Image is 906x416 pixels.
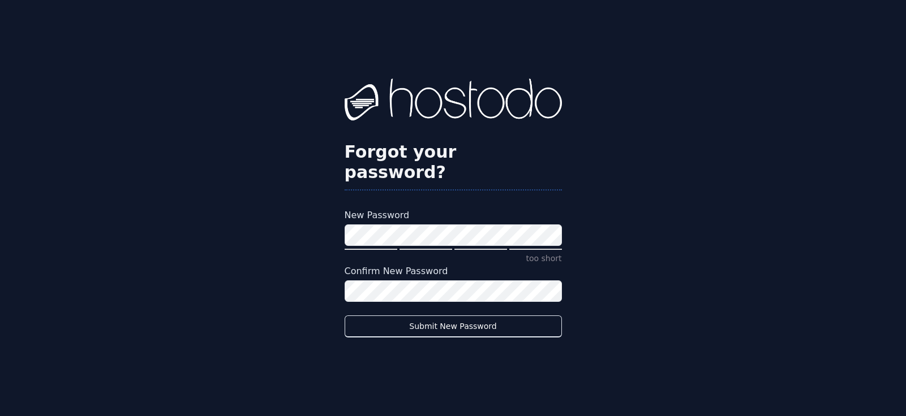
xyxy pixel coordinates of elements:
[345,79,562,124] img: Hostodo
[345,209,562,222] label: New Password
[345,253,562,265] p: too short
[345,315,562,337] button: Submit New Password
[345,142,562,183] h2: Forgot your password?
[345,265,562,278] label: Confirm New Password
